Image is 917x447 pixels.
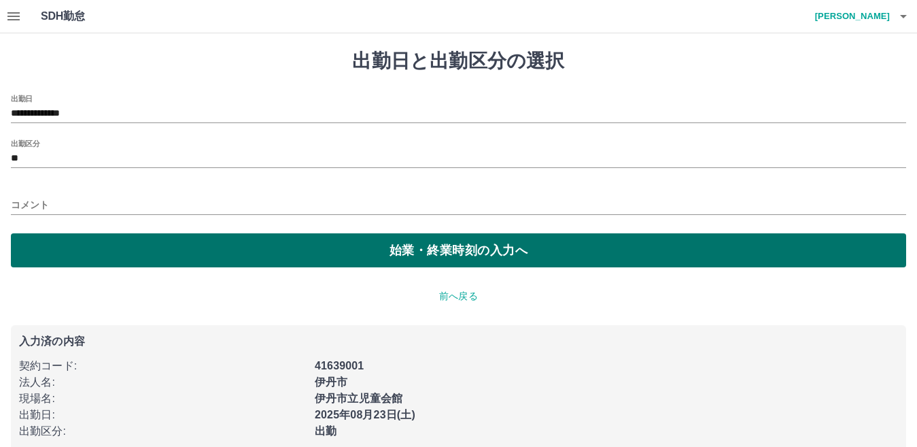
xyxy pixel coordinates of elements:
p: 前へ戻る [11,289,906,303]
p: 入力済の内容 [19,336,898,347]
p: 出勤日 : [19,407,307,423]
button: 始業・終業時刻の入力へ [11,233,906,267]
h1: 出勤日と出勤区分の選択 [11,50,906,73]
p: 現場名 : [19,391,307,407]
b: 出勤 [315,425,336,437]
label: 出勤日 [11,93,33,103]
label: 出勤区分 [11,138,39,148]
b: 41639001 [315,360,364,371]
p: 出勤区分 : [19,423,307,440]
b: 伊丹市 [315,376,347,388]
b: 伊丹市立児童会館 [315,393,402,404]
p: 法人名 : [19,374,307,391]
p: 契約コード : [19,358,307,374]
b: 2025年08月23日(土) [315,409,415,420]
